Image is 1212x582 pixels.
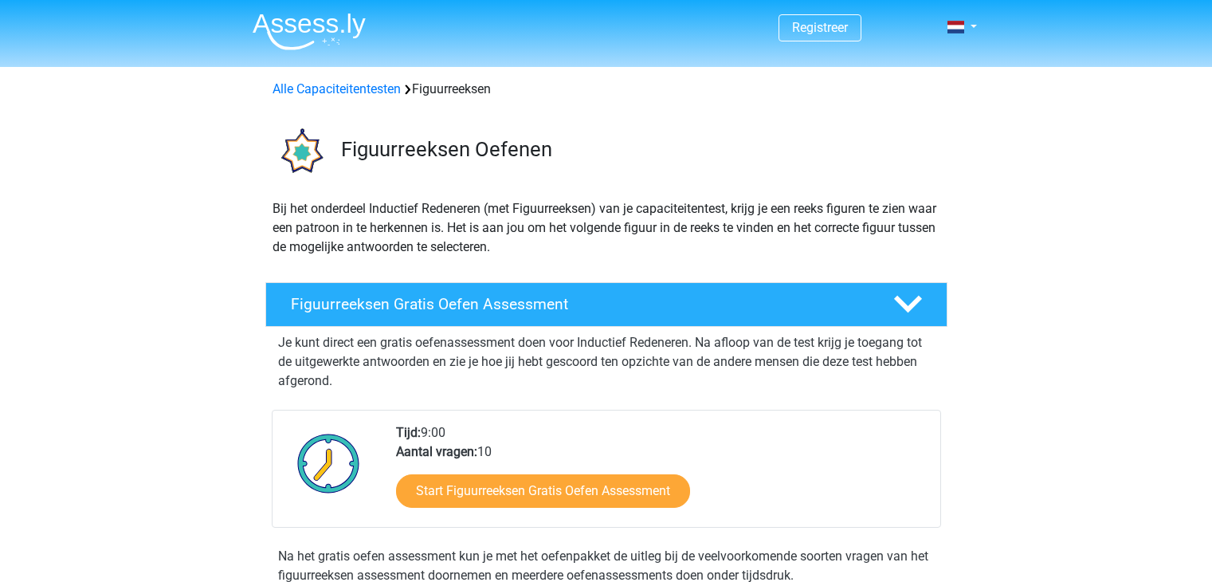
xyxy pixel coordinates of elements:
img: Klok [288,423,369,503]
p: Bij het onderdeel Inductief Redeneren (met Figuurreeksen) van je capaciteitentest, krijg je een r... [273,199,940,257]
b: Aantal vragen: [396,444,477,459]
a: Registreer [792,20,848,35]
a: Alle Capaciteitentesten [273,81,401,96]
h3: Figuurreeksen Oefenen [341,137,935,162]
img: Assessly [253,13,366,50]
a: Figuurreeksen Gratis Oefen Assessment [259,282,954,327]
img: figuurreeksen [266,118,334,186]
div: 9:00 10 [384,423,939,527]
p: Je kunt direct een gratis oefenassessment doen voor Inductief Redeneren. Na afloop van de test kr... [278,333,935,391]
a: Start Figuurreeksen Gratis Oefen Assessment [396,474,690,508]
h4: Figuurreeksen Gratis Oefen Assessment [291,295,868,313]
b: Tijd: [396,425,421,440]
div: Figuurreeksen [266,80,947,99]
